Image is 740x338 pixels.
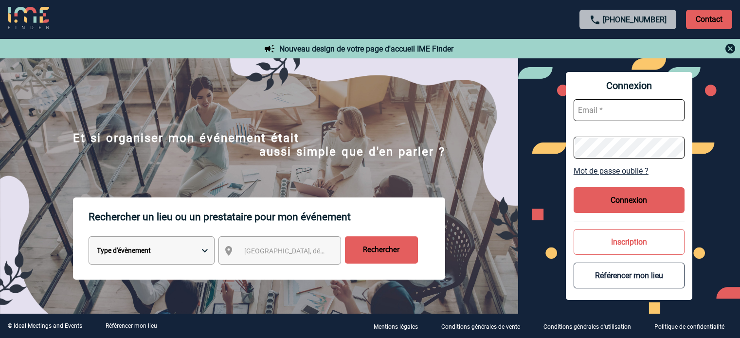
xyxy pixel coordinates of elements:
[574,263,685,288] button: Référencer mon lieu
[574,187,685,213] button: Connexion
[654,323,724,330] p: Politique de confidentialité
[574,166,685,176] a: Mot de passe oublié ?
[543,323,631,330] p: Conditions générales d'utilisation
[433,321,536,331] a: Conditions générales de vente
[244,247,379,255] span: [GEOGRAPHIC_DATA], département, région...
[441,323,520,330] p: Conditions générales de vente
[8,322,82,329] div: © Ideal Meetings and Events
[574,229,685,255] button: Inscription
[574,99,685,121] input: Email *
[574,80,685,91] span: Connexion
[589,14,601,26] img: call-24-px.png
[345,236,418,264] input: Rechercher
[686,10,732,29] p: Contact
[106,322,157,329] a: Référencer mon lieu
[647,321,740,331] a: Politique de confidentialité
[536,321,647,331] a: Conditions générales d'utilisation
[89,197,445,236] p: Rechercher un lieu ou un prestataire pour mon événement
[374,323,418,330] p: Mentions légales
[366,321,433,331] a: Mentions légales
[603,15,667,24] a: [PHONE_NUMBER]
